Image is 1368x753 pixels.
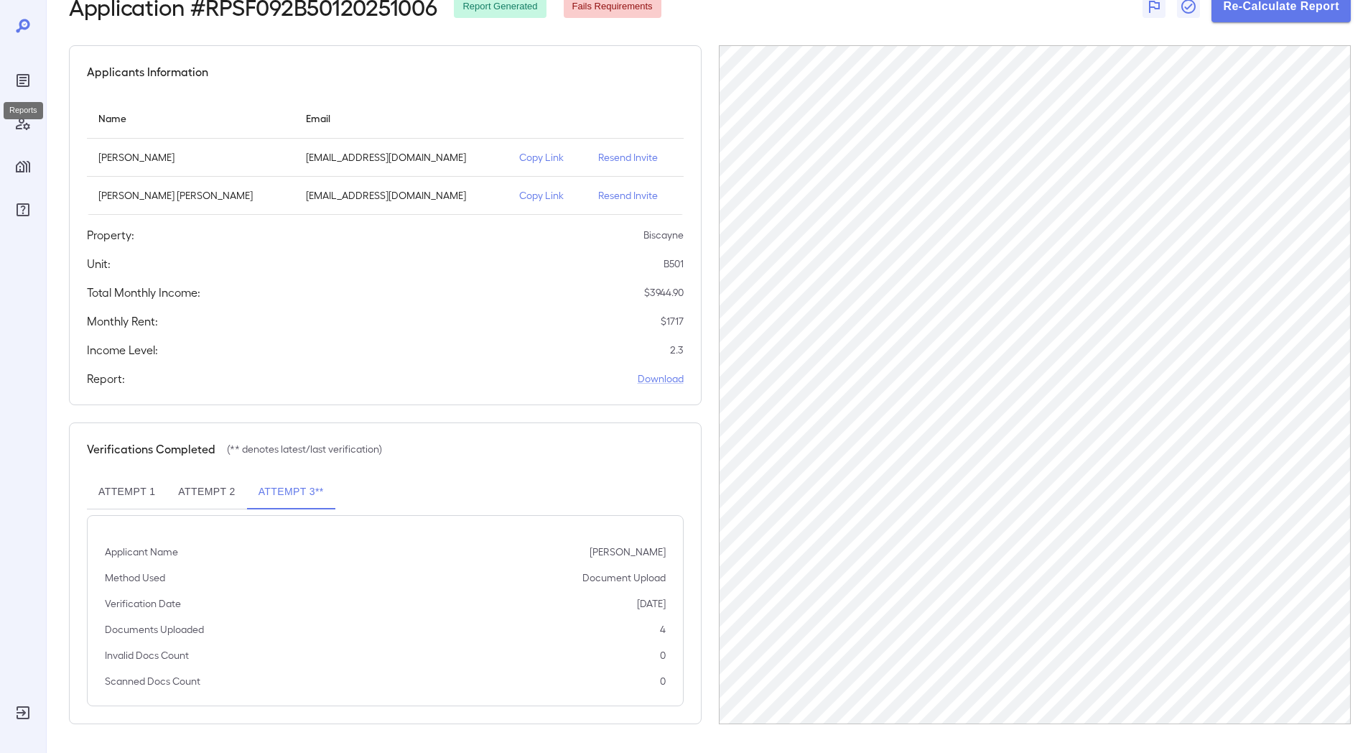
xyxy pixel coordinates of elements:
table: simple table [87,98,684,215]
p: 4 [660,622,666,637]
h5: Report: [87,370,125,387]
h5: Monthly Rent: [87,313,158,330]
p: Copy Link [519,188,575,203]
div: Reports [11,69,34,92]
p: [DATE] [637,596,666,611]
p: 0 [660,674,666,688]
p: Scanned Docs Count [105,674,200,688]
div: Manage Users [11,112,34,135]
p: 2.3 [670,343,684,357]
th: Name [87,98,294,139]
a: Download [638,371,684,386]
p: $ 1717 [661,314,684,328]
h5: Unit: [87,255,111,272]
div: FAQ [11,198,34,221]
p: Method Used [105,570,165,585]
p: [PERSON_NAME] [590,545,666,559]
p: Document Upload [582,570,666,585]
p: Resend Invite [598,188,671,203]
h5: Property: [87,226,134,244]
div: Log Out [11,701,34,724]
p: (** denotes latest/last verification) [227,442,382,456]
p: [PERSON_NAME] [98,150,283,165]
div: Manage Properties [11,155,34,178]
button: Attempt 1 [87,475,167,509]
h5: Applicants Information [87,63,208,80]
p: Invalid Docs Count [105,648,189,662]
p: [EMAIL_ADDRESS][DOMAIN_NAME] [306,188,497,203]
th: Email [294,98,508,139]
p: Biscayne [643,228,684,242]
p: Copy Link [519,150,575,165]
p: [PERSON_NAME] [PERSON_NAME] [98,188,283,203]
h5: Verifications Completed [87,440,215,458]
h5: Total Monthly Income: [87,284,200,301]
p: B501 [664,257,684,271]
h5: Income Level: [87,341,158,359]
p: Documents Uploaded [105,622,204,637]
p: 0 [660,648,666,662]
p: Verification Date [105,596,181,611]
p: $ 3944.90 [644,285,684,300]
div: Reports [4,102,43,119]
p: Applicant Name [105,545,178,559]
button: Attempt 3** [247,475,335,509]
button: Attempt 2 [167,475,246,509]
p: Resend Invite [598,150,671,165]
p: [EMAIL_ADDRESS][DOMAIN_NAME] [306,150,497,165]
